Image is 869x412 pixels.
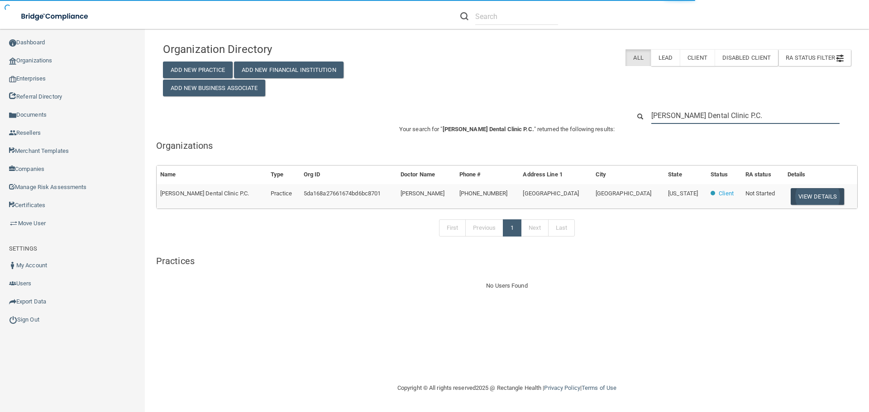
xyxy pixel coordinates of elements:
a: Next [521,219,548,237]
a: 1 [503,219,521,237]
img: enterprise.0d942306.png [9,76,16,82]
p: Your search for " " returned the following results: [156,124,858,135]
label: SETTINGS [9,243,37,254]
img: icon-documents.8dae5593.png [9,112,16,119]
span: [PERSON_NAME] Dental Clinic P.C. [443,126,534,133]
a: First [439,219,466,237]
img: icon-export.b9366987.png [9,298,16,305]
span: 5da168a27661674bd6bc8701 [304,190,381,197]
img: ic_reseller.de258add.png [9,129,16,137]
span: [PERSON_NAME] Dental Clinic P.C. [160,190,249,197]
th: State [664,166,707,184]
img: icon-filter@2x.21656d0b.png [836,55,844,62]
a: Previous [465,219,503,237]
img: ic_user_dark.df1a06c3.png [9,262,16,269]
img: organization-icon.f8decf85.png [9,57,16,65]
th: City [592,166,664,184]
th: Type [267,166,300,184]
img: ic_power_dark.7ecde6b1.png [9,316,17,324]
span: Not Started [745,190,775,197]
th: Org ID [300,166,397,184]
th: Doctor Name [397,166,456,184]
button: Add New Practice [163,62,233,78]
th: Details [784,166,857,184]
span: [PERSON_NAME] [401,190,444,197]
a: Terms of Use [582,384,616,391]
h4: Organization Directory [163,43,383,55]
button: Add New Financial Institution [234,62,344,78]
div: Copyright © All rights reserved 2025 @ Rectangle Health | | [342,374,672,403]
label: Disabled Client [715,49,778,66]
label: Lead [651,49,680,66]
img: ic-search.3b580494.png [460,12,468,20]
input: Search [475,8,558,25]
p: Client [719,188,734,199]
input: Search [651,107,840,124]
span: [GEOGRAPHIC_DATA] [596,190,652,197]
img: briefcase.64adab9b.png [9,219,18,228]
img: bridge_compliance_login_screen.278c3ca4.svg [14,7,97,26]
th: Status [707,166,741,184]
span: Practice [271,190,292,197]
button: View Details [791,188,844,205]
span: [US_STATE] [668,190,698,197]
img: icon-users.e205127d.png [9,280,16,287]
a: Last [548,219,575,237]
span: [GEOGRAPHIC_DATA] [523,190,579,197]
a: Privacy Policy [544,384,580,391]
img: ic_dashboard_dark.d01f4a41.png [9,39,16,47]
span: RA Status Filter [786,54,844,61]
label: All [625,49,650,66]
th: Name [157,166,267,184]
button: Add New Business Associate [163,80,265,96]
th: RA status [742,166,784,184]
span: [PHONE_NUMBER] [459,190,507,197]
div: No Users Found [156,280,858,291]
th: Address Line 1 [519,166,592,184]
label: Client [680,49,715,66]
h5: Practices [156,256,858,266]
th: Phone # [456,166,520,184]
h5: Organizations [156,141,858,151]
